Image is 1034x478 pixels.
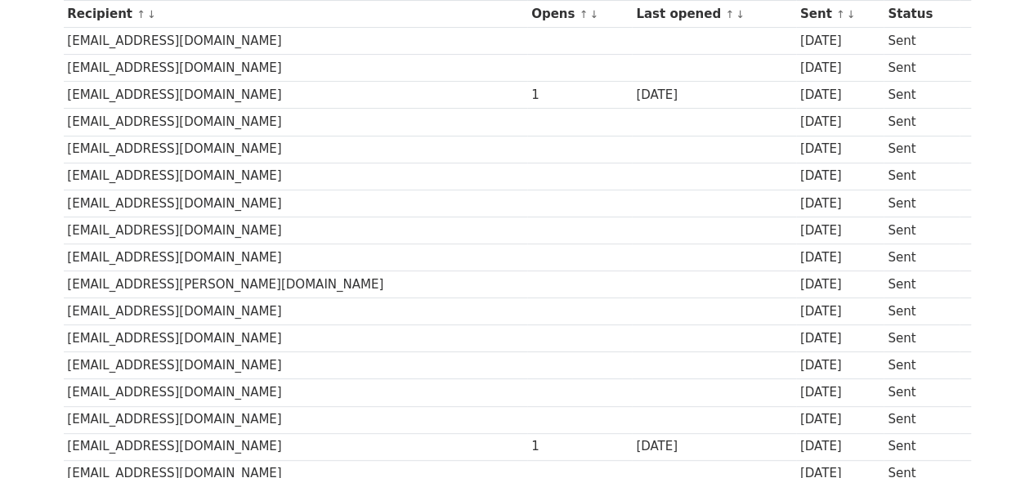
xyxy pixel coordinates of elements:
td: [EMAIL_ADDRESS][DOMAIN_NAME] [64,433,528,460]
td: Sent [884,217,959,243]
td: [EMAIL_ADDRESS][DOMAIN_NAME] [64,190,528,217]
td: [EMAIL_ADDRESS][DOMAIN_NAME] [64,109,528,136]
div: [DATE] [800,167,880,185]
td: Sent [884,325,959,352]
td: [EMAIL_ADDRESS][DOMAIN_NAME] [64,406,528,433]
div: [DATE] [800,194,880,213]
div: [DATE] [800,410,880,429]
div: [DATE] [636,437,792,456]
td: [EMAIL_ADDRESS][DOMAIN_NAME] [64,243,528,270]
td: Sent [884,55,959,82]
td: [EMAIL_ADDRESS][DOMAIN_NAME] [64,55,528,82]
td: [EMAIL_ADDRESS][DOMAIN_NAME] [64,298,528,325]
div: [DATE] [800,86,880,105]
a: ↓ [847,8,856,20]
td: [EMAIL_ADDRESS][DOMAIN_NAME] [64,325,528,352]
td: Sent [884,352,959,379]
td: [EMAIL_ADDRESS][DOMAIN_NAME] [64,163,528,190]
th: Status [884,1,959,28]
a: ↑ [725,8,734,20]
div: 1 [531,86,629,105]
div: [DATE] [800,302,880,321]
a: ↑ [836,8,845,20]
td: Sent [884,298,959,325]
td: Sent [884,243,959,270]
td: [EMAIL_ADDRESS][DOMAIN_NAME] [64,217,528,243]
td: [EMAIL_ADDRESS][DOMAIN_NAME] [64,28,528,55]
a: ↓ [147,8,156,20]
a: ↓ [736,8,745,20]
td: Sent [884,406,959,433]
th: Sent [796,1,884,28]
div: [DATE] [800,356,880,375]
td: [EMAIL_ADDRESS][DOMAIN_NAME] [64,136,528,163]
div: [DATE] [800,32,880,51]
td: Sent [884,271,959,298]
div: [DATE] [800,275,880,294]
td: [EMAIL_ADDRESS][DOMAIN_NAME] [64,82,528,109]
div: [DATE] [636,86,792,105]
th: Opens [527,1,632,28]
div: [DATE] [800,329,880,348]
iframe: Chat Widget [952,400,1034,478]
a: ↑ [579,8,588,20]
td: [EMAIL_ADDRESS][DOMAIN_NAME] [64,379,528,406]
div: [DATE] [800,113,880,132]
a: ↑ [137,8,145,20]
div: [DATE] [800,221,880,240]
td: Sent [884,190,959,217]
td: Sent [884,379,959,406]
td: Sent [884,28,959,55]
th: Last opened [632,1,796,28]
td: [EMAIL_ADDRESS][DOMAIN_NAME] [64,352,528,379]
a: ↓ [589,8,598,20]
div: [DATE] [800,140,880,159]
div: 1 [531,437,629,456]
div: [DATE] [800,437,880,456]
td: Sent [884,109,959,136]
div: [DATE] [800,59,880,78]
td: Sent [884,82,959,109]
div: [DATE] [800,248,880,267]
td: Sent [884,163,959,190]
td: Sent [884,433,959,460]
td: Sent [884,136,959,163]
td: [EMAIL_ADDRESS][PERSON_NAME][DOMAIN_NAME] [64,271,528,298]
div: [DATE] [800,383,880,402]
th: Recipient [64,1,528,28]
